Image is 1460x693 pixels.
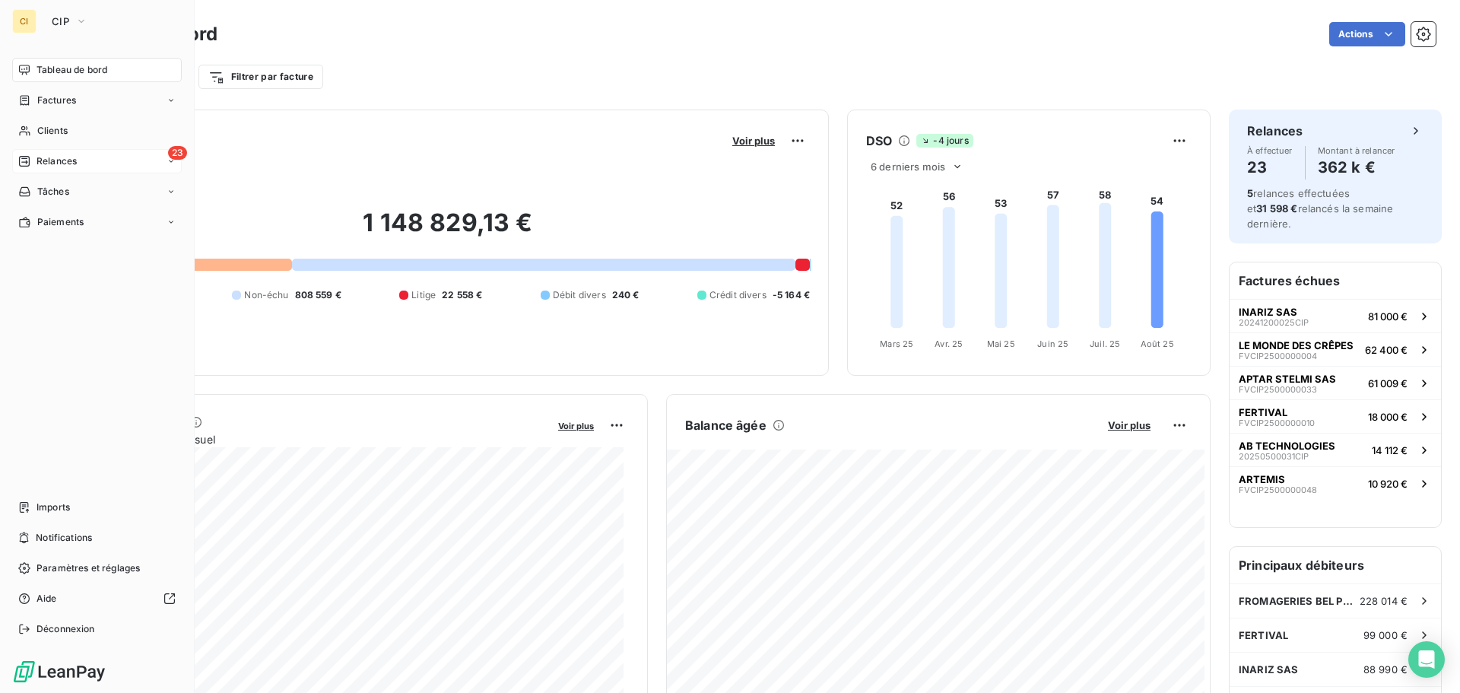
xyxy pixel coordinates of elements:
[554,418,598,432] button: Voir plus
[1368,310,1408,323] span: 81 000 €
[1239,351,1317,361] span: FVCIP2500000004
[36,63,107,77] span: Tableau de bord
[12,210,182,234] a: Paiements
[12,9,36,33] div: CI
[168,146,187,160] span: 23
[1239,473,1285,485] span: ARTEMIS
[1360,595,1408,607] span: 228 014 €
[244,288,288,302] span: Non-échu
[1230,332,1441,366] button: LE MONDE DES CRÊPESFVCIP250000000462 400 €
[36,622,95,636] span: Déconnexion
[1230,299,1441,332] button: INARIZ SAS20241200025CIP81 000 €
[1230,366,1441,399] button: APTAR STELMI SASFVCIP250000003361 009 €
[198,65,323,89] button: Filtrer par facture
[12,495,182,520] a: Imports
[52,15,69,27] span: CIP
[1329,22,1405,46] button: Actions
[1239,418,1315,428] span: FVCIP2500000010
[871,161,945,173] span: 6 derniers mois
[1230,433,1441,466] button: AB TECHNOLOGIES20250500031CIP14 112 €
[37,124,68,138] span: Clients
[1239,629,1288,641] span: FERTIVAL
[37,185,69,199] span: Tâches
[36,561,140,575] span: Paramètres et réglages
[1239,485,1317,494] span: FVCIP2500000048
[916,134,973,148] span: -4 jours
[1247,155,1293,180] h4: 23
[36,501,70,514] span: Imports
[1247,122,1303,140] h6: Relances
[558,421,594,431] span: Voir plus
[935,339,963,349] tspan: Avr. 25
[1230,262,1441,299] h6: Factures échues
[1230,399,1441,433] button: FERTIVALFVCIP250000001018 000 €
[1239,385,1317,394] span: FVCIP2500000033
[442,288,482,302] span: 22 558 €
[773,288,810,302] span: -5 164 €
[1103,418,1155,432] button: Voir plus
[732,135,775,147] span: Voir plus
[728,134,779,148] button: Voir plus
[1256,202,1297,215] span: 31 598 €
[1090,339,1120,349] tspan: Juil. 25
[1363,663,1408,676] span: 88 990 €
[12,88,182,113] a: Factures
[411,288,436,302] span: Litige
[37,94,76,107] span: Factures
[709,288,766,302] span: Crédit divers
[987,339,1015,349] tspan: Mai 25
[1108,419,1151,431] span: Voir plus
[12,556,182,580] a: Paramètres et réglages
[1247,146,1293,155] span: À effectuer
[12,58,182,82] a: Tableau de bord
[553,288,606,302] span: Débit divers
[866,132,892,150] h6: DSO
[12,180,182,204] a: Tâches
[12,660,106,684] img: Logo LeanPay
[1365,344,1408,356] span: 62 400 €
[1239,406,1287,418] span: FERTIVAL
[1239,339,1354,351] span: LE MONDE DES CRÊPES
[36,531,92,545] span: Notifications
[1230,466,1441,500] button: ARTEMISFVCIP250000004810 920 €
[1141,339,1174,349] tspan: Août 25
[1372,444,1408,456] span: 14 112 €
[1368,377,1408,389] span: 61 009 €
[612,288,640,302] span: 240 €
[1239,595,1360,607] span: FROMAGERIES BEL PRODUCTION FRANCE
[1318,146,1395,155] span: Montant à relancer
[1239,452,1309,461] span: 20250500031CIP
[1239,373,1336,385] span: APTAR STELMI SAS
[1363,629,1408,641] span: 99 000 €
[1408,641,1445,678] div: Open Intercom Messenger
[37,215,84,229] span: Paiements
[1230,547,1441,583] h6: Principaux débiteurs
[1239,440,1335,452] span: AB TECHNOLOGIES
[36,592,57,606] span: Aide
[295,288,341,302] span: 808 559 €
[1368,411,1408,423] span: 18 000 €
[86,431,547,447] span: Chiffre d'affaires mensuel
[1318,155,1395,180] h4: 362 k €
[1037,339,1068,349] tspan: Juin 25
[1239,663,1299,676] span: INARIZ SAS
[36,154,77,168] span: Relances
[12,587,182,611] a: Aide
[1239,306,1297,318] span: INARIZ SAS
[1247,187,1253,199] span: 5
[86,208,810,253] h2: 1 148 829,13 €
[12,149,182,173] a: 23Relances
[12,119,182,143] a: Clients
[1247,187,1393,230] span: relances effectuées et relancés la semaine dernière.
[880,339,913,349] tspan: Mars 25
[685,416,766,434] h6: Balance âgée
[1368,478,1408,490] span: 10 920 €
[1239,318,1309,327] span: 20241200025CIP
